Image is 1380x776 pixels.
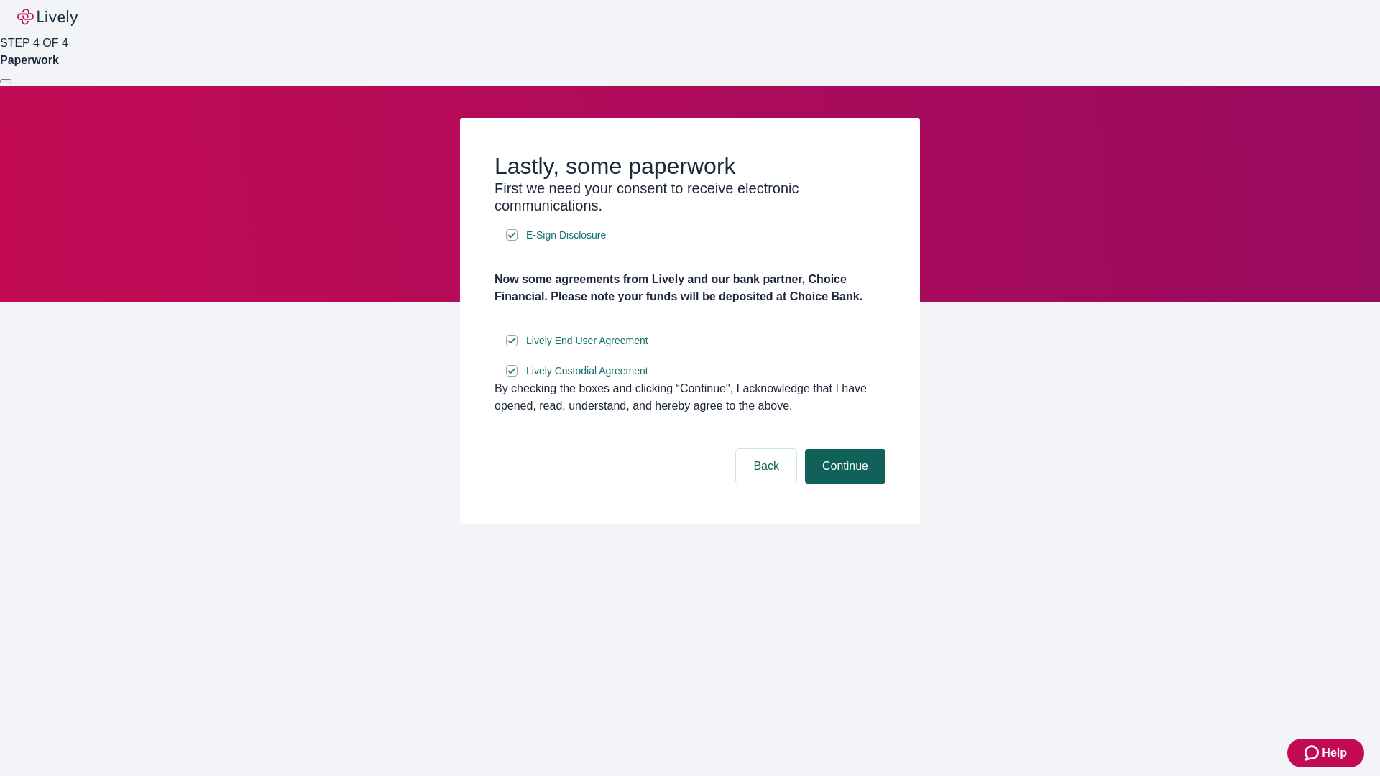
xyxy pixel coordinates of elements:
a: e-sign disclosure document [523,332,651,350]
h3: First we need your consent to receive electronic communications. [494,180,885,214]
span: Lively Custodial Agreement [526,364,648,379]
a: e-sign disclosure document [523,362,651,380]
span: Lively End User Agreement [526,333,648,348]
button: Continue [805,449,885,484]
h4: Now some agreements from Lively and our bank partner, Choice Financial. Please note your funds wi... [494,271,885,305]
svg: Zendesk support icon [1305,744,1322,762]
img: Lively [17,9,78,26]
div: By checking the boxes and clicking “Continue", I acknowledge that I have opened, read, understand... [494,380,885,415]
h2: Lastly, some paperwork [494,152,885,180]
a: e-sign disclosure document [523,226,609,244]
button: Back [736,449,796,484]
span: E-Sign Disclosure [526,228,606,243]
span: Help [1322,744,1347,762]
button: Zendesk support iconHelp [1287,739,1364,767]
